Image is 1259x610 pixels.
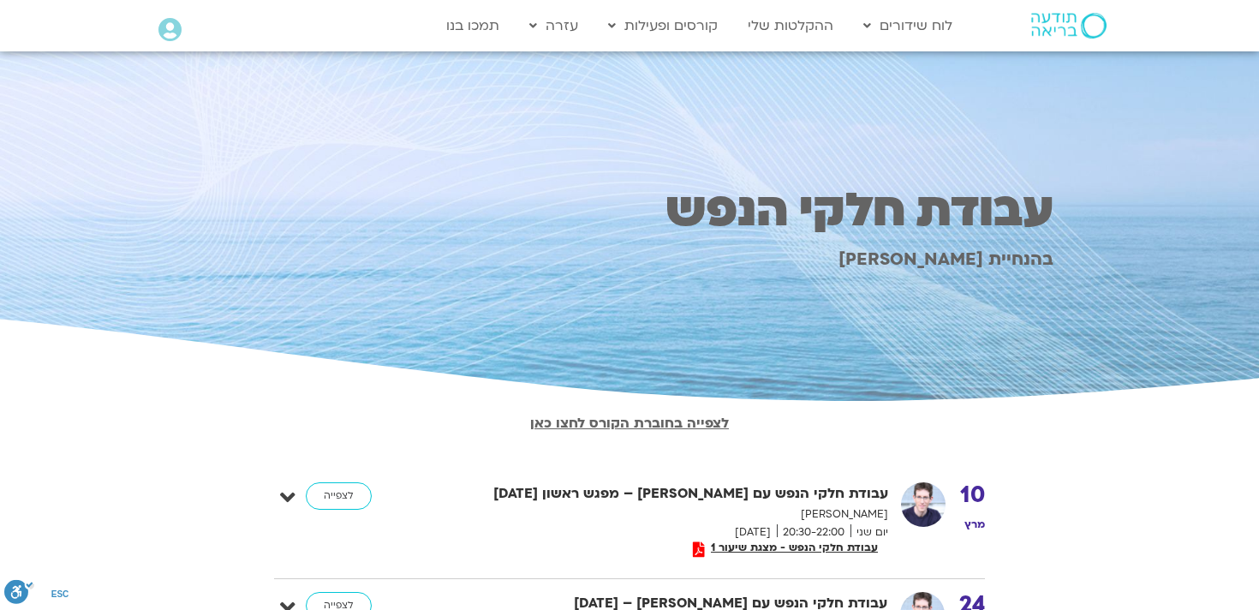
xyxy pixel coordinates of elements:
[964,517,985,531] span: מרץ
[1031,13,1107,39] img: תודעה בריאה
[705,541,884,553] span: עבודת חלקי הנפש - מצגת שיעור 1
[468,482,888,505] strong: עבודת חלקי הנפש עם [PERSON_NAME] – מפגש ראשון [DATE]
[468,505,888,523] p: [PERSON_NAME]
[687,541,884,558] a: עבודת חלקי הנפש - מצגת שיעור 1
[777,523,850,541] span: 20:30-22:00
[729,523,777,541] span: [DATE]
[600,9,726,42] a: קורסים ופעילות
[850,523,888,541] span: יום שני
[855,9,961,42] a: לוח שידורים
[739,9,842,42] a: ההקלטות שלי
[206,189,1053,232] h1: עבודת חלקי הנפש
[438,9,508,42] a: תמכו בנו
[960,482,985,508] strong: 10
[521,9,587,42] a: עזרה
[306,482,372,510] a: לצפייה
[530,414,729,433] a: לצפייה בחוברת הקורס לחצו כאן
[206,249,1053,269] h1: בהנחיית [PERSON_NAME]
